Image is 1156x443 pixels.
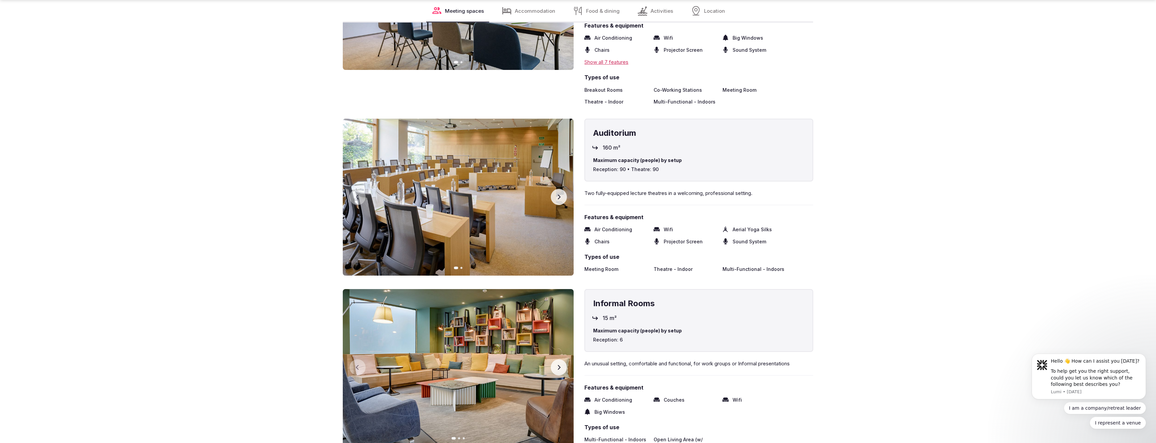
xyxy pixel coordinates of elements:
span: Features & equipment [584,22,813,29]
span: Types of use [584,424,813,431]
span: Air Conditioning [594,35,632,41]
span: Multi-Functional - Indoors [722,266,784,273]
span: An unusual setting, comfortable and functional, for work groups or Informal presentations [584,360,790,367]
span: Types of use [584,74,813,81]
span: Breakout Rooms [584,87,623,93]
span: 160 m² [603,144,620,151]
button: Go to slide 2 [458,437,460,439]
span: Aerial Yoga Silks [733,226,772,233]
span: Multi-Functional - Indoors [654,98,715,105]
button: Go to slide 1 [454,267,458,269]
span: Types of use [584,253,813,260]
span: Food & dining [586,7,620,14]
span: Co-Working Stations [654,87,702,93]
h4: Auditorium [593,127,804,139]
span: Air Conditioning [594,226,632,233]
h4: Informal Rooms [593,298,804,309]
span: Meeting Room [584,266,618,273]
span: Meeting Room [722,87,756,93]
span: Chairs [594,47,610,53]
img: Gallery image 1 [343,119,574,276]
span: Accommodation [515,7,555,14]
span: Big Windows [594,409,625,415]
div: Show all 7 features [584,58,813,66]
span: Maximum capacity (people) by setup [593,157,804,164]
span: Reception: 90 • Theatre: 90 [593,166,804,173]
span: Sound System [733,47,766,53]
span: Features & equipment [584,213,813,221]
button: Go to slide 1 [451,437,456,440]
button: Go to slide 2 [460,61,462,63]
button: Go to slide 2 [460,267,462,269]
span: Wifi [733,397,742,403]
iframe: Intercom notifications message [1022,344,1156,440]
span: Wifi [664,226,673,233]
span: Couches [664,397,685,403]
span: Projector Screen [664,47,703,53]
span: Projector Screen [664,238,703,245]
span: Reception: 6 [593,336,804,343]
span: Location [704,7,725,14]
span: Air Conditioning [594,397,632,403]
span: Chairs [594,238,610,245]
span: Meeting spaces [445,7,484,14]
span: 15 m² [603,314,617,322]
button: Go to slide 1 [454,61,458,64]
span: Features & equipment [584,384,813,391]
span: Maximum capacity (people) by setup [593,327,804,334]
span: Theatre - Indoor [654,266,693,273]
span: Wifi [664,35,673,41]
span: Two fully-equipped lecture theatres in a welcoming, professional setting. [584,190,752,196]
span: Activities [651,7,673,14]
span: Big Windows [733,35,763,41]
span: Theatre - Indoor [584,98,623,105]
button: Go to slide 3 [463,437,465,439]
span: Sound System [733,238,766,245]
